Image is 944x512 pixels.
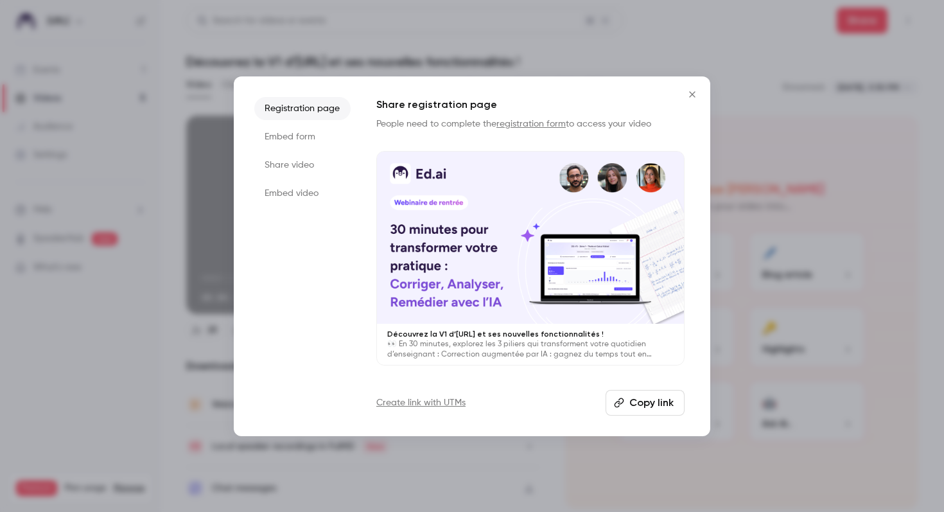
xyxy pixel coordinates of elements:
a: Découvrez la V1 d’[URL] et ses nouvelles fonctionnalités !👀 En 30 minutes, explorez les 3 piliers... [376,151,685,366]
h1: Share registration page [376,97,685,112]
li: Share video [254,154,351,177]
a: Create link with UTMs [376,396,466,409]
button: Close [679,82,705,107]
li: Registration page [254,97,351,120]
li: Embed form [254,125,351,148]
p: 👀 En 30 minutes, explorez les 3 piliers qui transforment votre quotidien d’enseignant : Correctio... [387,339,674,360]
button: Copy link [606,390,685,416]
a: registration form [496,119,566,128]
li: Embed video [254,182,351,205]
p: Découvrez la V1 d’[URL] et ses nouvelles fonctionnalités ! [387,329,674,339]
p: People need to complete the to access your video [376,118,685,130]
